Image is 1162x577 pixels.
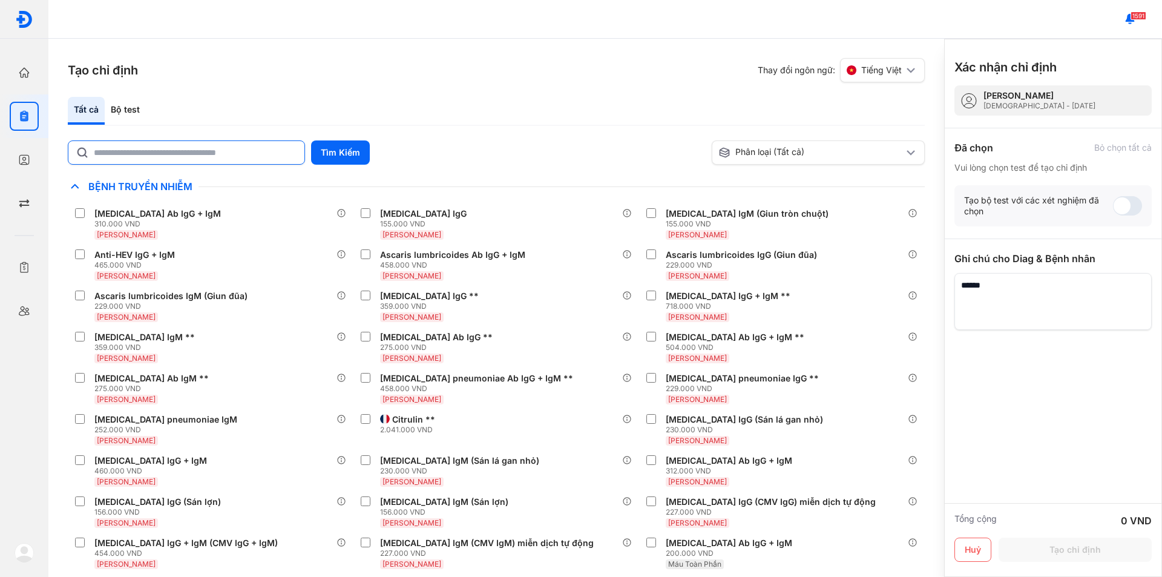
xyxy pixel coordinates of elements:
[861,65,902,76] span: Tiếng Việt
[954,162,1152,173] div: Vui lòng chọn test để tạo chỉ định
[68,97,105,125] div: Tất cả
[94,291,248,302] div: Ascaris lumbricoides IgM (Giun đũa)
[94,549,283,558] div: 454.000 VND
[668,271,727,280] span: [PERSON_NAME]
[392,414,435,425] div: Citrulin **
[668,518,727,527] span: [PERSON_NAME]
[758,58,925,82] div: Thay đổi ngôn ngữ:
[954,140,993,155] div: Đã chọn
[380,260,530,270] div: 458.000 VND
[97,395,156,404] span: [PERSON_NAME]
[380,425,440,435] div: 2.041.000 VND
[668,436,727,445] span: [PERSON_NAME]
[94,302,252,311] div: 229.000 VND
[382,354,441,363] span: [PERSON_NAME]
[983,90,1095,101] div: [PERSON_NAME]
[382,312,441,321] span: [PERSON_NAME]
[97,477,156,486] span: [PERSON_NAME]
[380,249,525,260] div: Ascaris lumbricoides Ab IgG + IgM
[1094,142,1152,153] div: Bỏ chọn tất cả
[666,332,804,343] div: [MEDICAL_DATA] Ab IgG + IgM **
[666,414,823,425] div: [MEDICAL_DATA] IgG (Sán lá gan nhỏ)
[97,559,156,569] span: [PERSON_NAME]
[97,230,156,239] span: [PERSON_NAME]
[94,260,180,270] div: 465.000 VND
[380,538,594,549] div: [MEDICAL_DATA] IgM (CMV IgM) miễn dịch tự động
[82,180,199,193] span: Bệnh Truyền Nhiễm
[382,559,441,569] span: [PERSON_NAME]
[668,354,727,363] span: [PERSON_NAME]
[1131,12,1146,20] span: 1591
[666,455,792,466] div: [MEDICAL_DATA] Ab IgG + IgM
[382,230,441,239] span: [PERSON_NAME]
[380,455,539,466] div: [MEDICAL_DATA] IgM (Sán lá gan nhỏ)
[666,373,819,384] div: [MEDICAL_DATA] pneumoniae IgG **
[382,395,441,404] span: [PERSON_NAME]
[380,466,544,476] div: 230.000 VND
[94,414,237,425] div: [MEDICAL_DATA] pneumoniae IgM
[954,59,1057,76] h3: Xác nhận chỉ định
[666,302,795,311] div: 718.000 VND
[15,543,34,562] img: logo
[382,518,441,527] span: [PERSON_NAME]
[666,425,828,435] div: 230.000 VND
[94,425,242,435] div: 252.000 VND
[94,373,209,384] div: [MEDICAL_DATA] Ab IgM **
[668,312,727,321] span: [PERSON_NAME]
[380,549,599,558] div: 227.000 VND
[954,251,1152,266] div: Ghi chú cho Diag & Bệnh nhân
[97,271,156,280] span: [PERSON_NAME]
[380,302,484,311] div: 359.000 VND
[668,559,721,569] span: Máu Toàn Phần
[94,466,212,476] div: 460.000 VND
[668,230,727,239] span: [PERSON_NAME]
[97,312,156,321] span: [PERSON_NAME]
[668,395,727,404] span: [PERSON_NAME]
[666,496,876,507] div: [MEDICAL_DATA] IgG (CMV IgG) miễn dịch tự động
[666,249,817,260] div: Ascaris lumbricoides IgG (Giun đũa)
[666,208,829,219] div: [MEDICAL_DATA] IgM (Giun tròn chuột)
[380,219,471,229] div: 155.000 VND
[666,466,797,476] div: 312.000 VND
[94,496,221,507] div: [MEDICAL_DATA] IgG (Sán lợn)
[666,291,790,302] div: [MEDICAL_DATA] IgG + IgM **
[94,219,226,229] div: 310.000 VND
[1121,513,1152,528] div: 0 VND
[94,507,226,517] div: 156.000 VND
[954,538,991,562] button: Huỷ
[666,549,797,558] div: 200.000 VND
[380,343,497,352] div: 275.000 VND
[105,97,146,125] div: Bộ test
[380,496,508,507] div: [MEDICAL_DATA] IgM (Sán lợn)
[666,507,881,517] div: 227.000 VND
[964,195,1113,217] div: Tạo bộ test với các xét nghiệm đã chọn
[97,518,156,527] span: [PERSON_NAME]
[97,436,156,445] span: [PERSON_NAME]
[380,384,578,394] div: 458.000 VND
[311,140,370,165] button: Tìm Kiếm
[380,291,479,302] div: [MEDICAL_DATA] IgG **
[380,208,467,219] div: [MEDICAL_DATA] IgG
[94,538,278,549] div: [MEDICAL_DATA] IgG + IgM (CMV IgG + IgM)
[983,101,1095,111] div: [DEMOGRAPHIC_DATA] - [DATE]
[380,373,573,384] div: [MEDICAL_DATA] pneumoniae Ab IgG + IgM **
[94,455,207,466] div: [MEDICAL_DATA] IgG + IgM
[954,513,997,528] div: Tổng cộng
[94,384,214,394] div: 275.000 VND
[666,219,833,229] div: 155.000 VND
[15,10,33,28] img: logo
[380,507,513,517] div: 156.000 VND
[666,260,822,270] div: 229.000 VND
[382,477,441,486] span: [PERSON_NAME]
[718,147,904,159] div: Phân loại (Tất cả)
[68,62,138,79] h3: Tạo chỉ định
[666,384,824,394] div: 229.000 VND
[97,354,156,363] span: [PERSON_NAME]
[380,332,493,343] div: [MEDICAL_DATA] Ab IgG **
[668,477,727,486] span: [PERSON_NAME]
[94,249,175,260] div: Anti-HEV IgG + IgM
[666,538,792,549] div: [MEDICAL_DATA] Ab IgG + IgM
[94,208,221,219] div: [MEDICAL_DATA] Ab IgG + IgM
[94,332,195,343] div: [MEDICAL_DATA] IgM **
[999,538,1152,562] button: Tạo chỉ định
